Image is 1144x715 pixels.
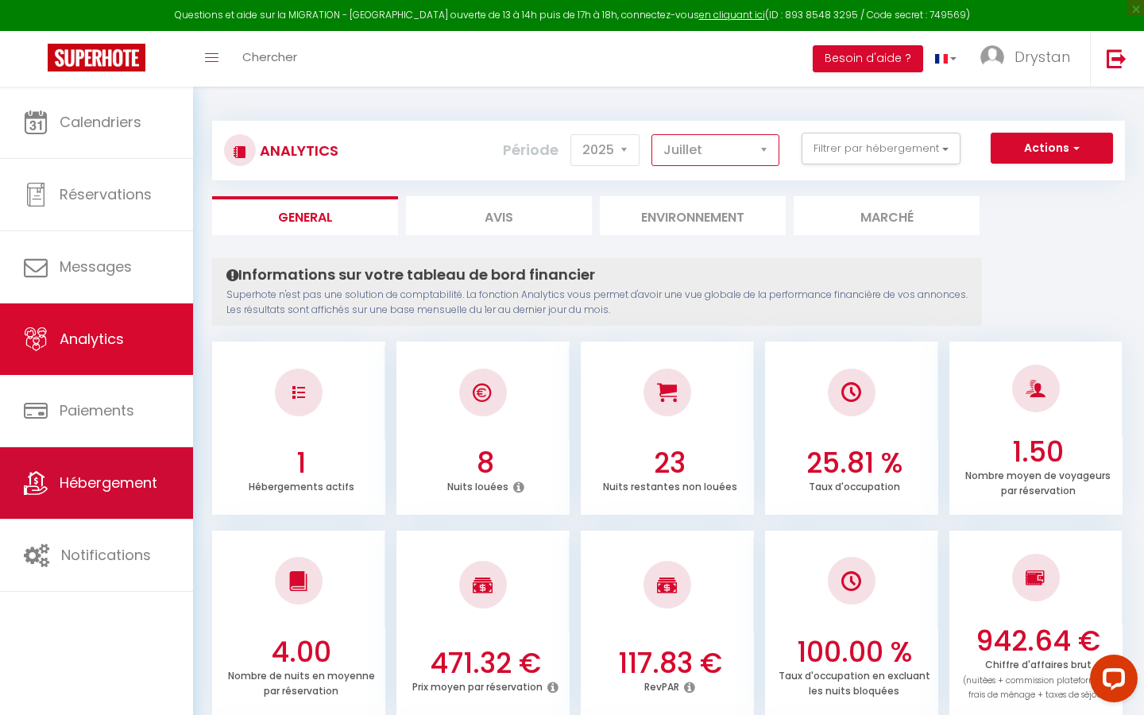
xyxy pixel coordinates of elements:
[226,266,968,284] h4: Informations sur votre tableau de bord financier
[242,48,297,65] span: Chercher
[699,8,765,21] a: en cliquant ici
[991,133,1113,164] button: Actions
[256,133,338,168] h3: Analytics
[230,31,309,87] a: Chercher
[774,446,934,480] h3: 25.81 %
[980,45,1004,69] img: ...
[1077,648,1144,715] iframe: LiveChat chat widget
[774,636,934,669] h3: 100.00 %
[405,446,566,480] h3: 8
[221,446,381,480] h3: 1
[968,31,1090,87] a: ... Drystan
[60,400,134,420] span: Paiements
[589,446,750,480] h3: 23
[589,647,750,680] h3: 117.83 €
[1107,48,1127,68] img: logout
[963,674,1113,701] span: (nuitées + commission plateformes + frais de ménage + taxes de séjour)
[48,44,145,71] img: Super Booking
[1026,568,1045,587] img: NO IMAGE
[60,329,124,349] span: Analytics
[60,184,152,204] span: Réservations
[809,477,900,493] p: Taux d'occupation
[644,677,679,694] p: RevPAR
[292,386,305,399] img: NO IMAGE
[212,196,398,235] li: General
[841,571,861,591] img: NO IMAGE
[226,288,968,318] p: Superhote n'est pas une solution de comptabilité. La fonction Analytics vous permet d'avoir une v...
[802,133,960,164] button: Filtrer par hébergement
[813,45,923,72] button: Besoin d'aide ?
[603,477,737,493] p: Nuits restantes non louées
[228,666,375,698] p: Nombre de nuits en moyenne par réservation
[406,196,592,235] li: Avis
[405,647,566,680] h3: 471.32 €
[60,473,157,493] span: Hébergement
[60,112,141,132] span: Calendriers
[794,196,980,235] li: Marché
[412,677,543,694] p: Prix moyen par réservation
[61,545,151,565] span: Notifications
[249,477,354,493] p: Hébergements actifs
[779,666,930,698] p: Taux d'occupation en excluant les nuits bloquées
[221,636,381,669] h3: 4.00
[503,133,558,168] label: Période
[1015,47,1070,67] span: Drystan
[963,655,1113,701] p: Chiffre d'affaires brut
[60,257,132,276] span: Messages
[600,196,786,235] li: Environnement
[958,435,1119,469] h3: 1.50
[965,466,1111,497] p: Nombre moyen de voyageurs par réservation
[447,477,508,493] p: Nuits louées
[958,624,1119,658] h3: 942.64 €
